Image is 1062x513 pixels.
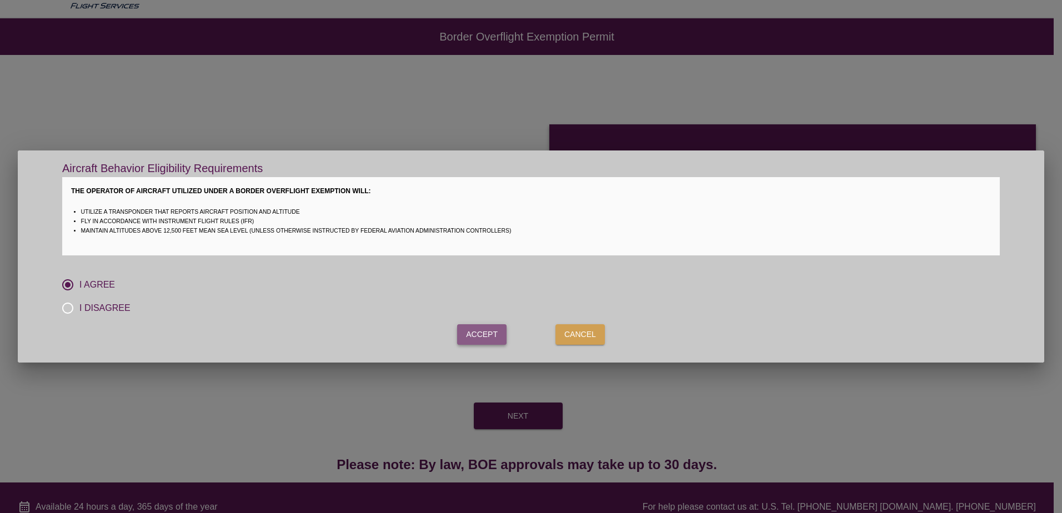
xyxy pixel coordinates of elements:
[18,150,1044,177] h2: Aircraft Behavior Eligibility Requirements
[81,208,991,217] li: Utilize a transponder that reports aircraft position and altitude
[457,324,507,345] button: Accept
[71,186,991,197] p: The operator of aircraft utilized under a Border Overflight Exemption will:
[79,301,131,315] span: I disagree
[79,278,115,291] span: I agree
[555,324,605,345] button: Cancel
[81,217,991,227] li: Fly in accordance with instrument flight rules (IFR)
[81,227,991,236] li: Maintain altitudes above 12,500 feet mean sea level (unless otherwise instructed by Federal Aviat...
